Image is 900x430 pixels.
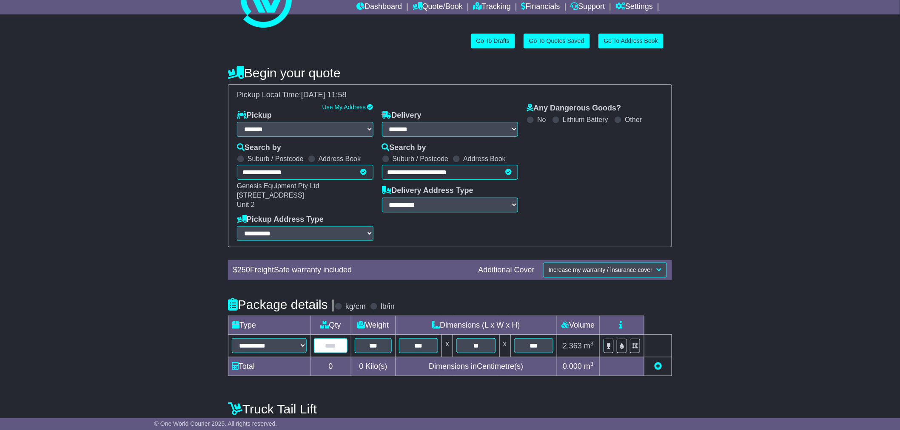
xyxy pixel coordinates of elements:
[154,420,277,427] span: © One World Courier 2025. All rights reserved.
[524,34,590,48] a: Go To Quotes Saved
[563,362,582,371] span: 0.000
[584,362,594,371] span: m
[563,116,608,124] label: Lithium Battery
[382,111,422,120] label: Delivery
[654,362,662,371] a: Add new item
[527,104,621,113] label: Any Dangerous Goods?
[625,116,642,124] label: Other
[228,297,335,311] h4: Package details |
[310,357,351,376] td: 0
[442,335,453,357] td: x
[382,143,426,153] label: Search by
[237,111,272,120] label: Pickup
[237,192,304,199] span: [STREET_ADDRESS]
[557,316,599,335] td: Volume
[537,116,546,124] label: No
[233,91,667,100] div: Pickup Local Time:
[237,143,281,153] label: Search by
[237,201,255,208] span: Unit 2
[319,155,361,163] label: Address Book
[301,91,347,99] span: [DATE] 11:58
[543,263,667,277] button: Increase my warranty / insurance cover
[590,340,594,347] sup: 3
[345,302,366,311] label: kg/cm
[228,402,672,416] h4: Truck Tail Lift
[382,186,473,195] label: Delivery Address Type
[310,316,351,335] td: Qty
[359,362,363,371] span: 0
[393,155,449,163] label: Suburb / Postcode
[248,155,304,163] label: Suburb / Postcode
[395,357,557,376] td: Dimensions in Centimetre(s)
[237,266,250,274] span: 250
[237,182,319,190] span: Genesis Equipment Pty Ltd
[549,266,652,273] span: Increase my warranty / insurance cover
[590,361,594,367] sup: 3
[563,342,582,350] span: 2.363
[351,316,396,335] td: Weight
[351,357,396,376] td: Kilo(s)
[598,34,664,48] a: Go To Address Book
[229,266,474,275] div: $ FreightSafe warranty included
[584,342,594,350] span: m
[322,104,366,110] a: Use My Address
[499,335,510,357] td: x
[474,266,539,275] div: Additional Cover
[463,155,506,163] label: Address Book
[471,34,515,48] a: Go To Drafts
[381,302,395,311] label: lb/in
[228,66,672,80] h4: Begin your quote
[395,316,557,335] td: Dimensions (L x W x H)
[237,215,324,224] label: Pickup Address Type
[228,316,310,335] td: Type
[228,357,310,376] td: Total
